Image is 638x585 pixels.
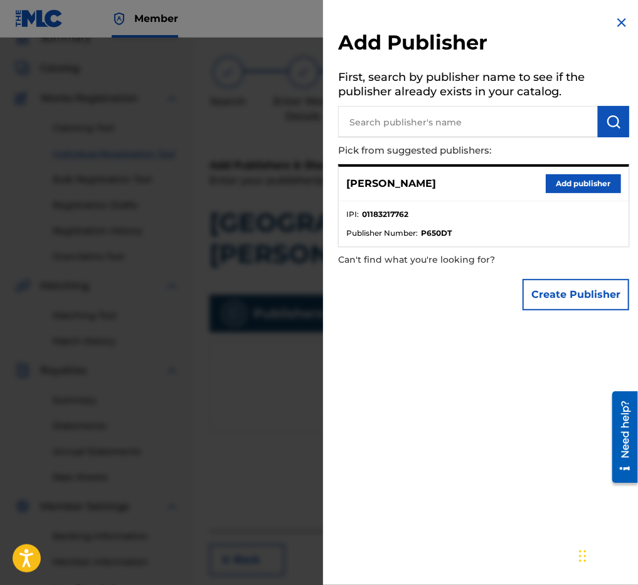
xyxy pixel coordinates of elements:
[579,537,587,575] div: Drag
[603,387,638,488] iframe: Resource Center
[523,279,629,310] button: Create Publisher
[421,228,452,239] strong: P650DT
[112,11,127,26] img: Top Rightsholder
[362,209,408,220] strong: 01183217762
[15,9,63,28] img: MLC Logo
[338,247,558,273] p: Can't find what you're looking for?
[338,137,558,164] p: Pick from suggested publishers:
[338,66,629,106] h5: First, search by publisher name to see if the publisher already exists in your catalog.
[134,11,178,26] span: Member
[346,228,418,239] span: Publisher Number :
[546,174,621,193] button: Add publisher
[575,525,638,585] iframe: Chat Widget
[338,106,598,137] input: Search publisher's name
[346,209,359,220] span: IPI :
[338,30,629,59] h2: Add Publisher
[606,114,621,129] img: Search Works
[346,176,436,191] p: [PERSON_NAME]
